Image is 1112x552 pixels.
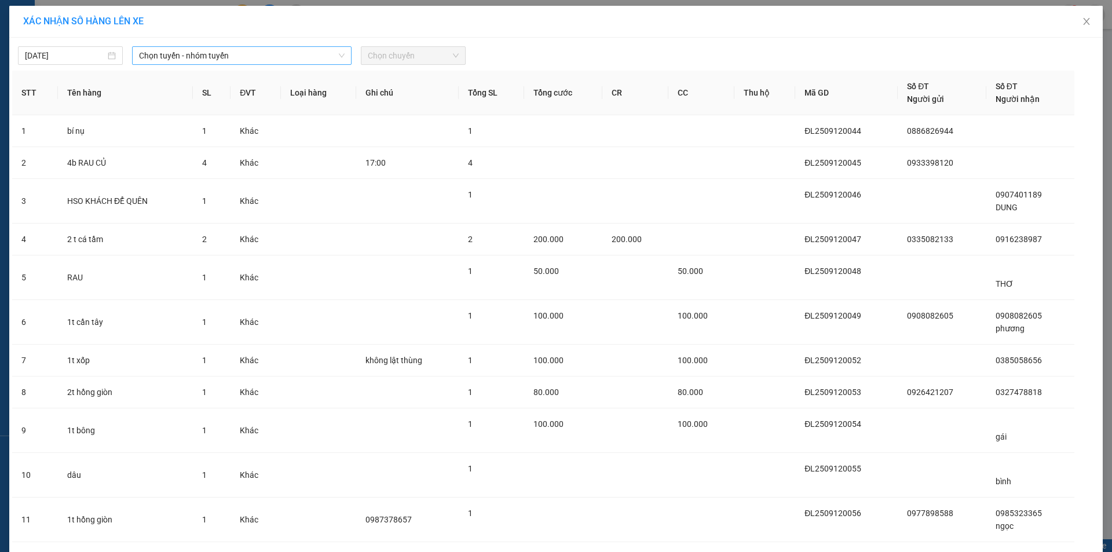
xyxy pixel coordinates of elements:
[12,345,58,376] td: 7
[356,71,459,115] th: Ghi chú
[58,115,193,147] td: bí nụ
[907,126,953,136] span: 0886826944
[202,470,207,480] span: 1
[58,453,193,498] td: dâu
[804,126,861,136] span: ĐL2509120044
[1082,17,1091,26] span: close
[58,300,193,345] td: 1t cần tây
[468,190,473,199] span: 1
[231,408,281,453] td: Khác
[907,82,929,91] span: Số ĐT
[459,71,524,115] th: Tổng SL
[365,158,386,167] span: 17:00
[804,356,861,365] span: ĐL2509120052
[804,311,861,320] span: ĐL2509120049
[996,190,1042,199] span: 0907401189
[231,71,281,115] th: ĐVT
[139,47,345,64] span: Chọn tuyến - nhóm tuyến
[58,255,193,300] td: RAU
[996,521,1014,531] span: ngọc
[533,311,564,320] span: 100.000
[996,311,1042,320] span: 0908082605
[468,158,473,167] span: 4
[202,158,207,167] span: 4
[996,509,1042,518] span: 0985323365
[231,115,281,147] td: Khác
[12,300,58,345] td: 6
[58,224,193,255] td: 2 t cá tầm
[907,158,953,167] span: 0933398120
[678,419,708,429] span: 100.000
[996,477,1011,486] span: bình
[907,509,953,518] span: 0977898588
[368,47,459,64] span: Chọn chuyến
[804,509,861,518] span: ĐL2509120056
[996,324,1025,333] span: phương
[202,388,207,397] span: 1
[25,49,105,62] input: 12/09/2025
[338,52,345,59] span: down
[193,71,231,115] th: SL
[533,419,564,429] span: 100.000
[231,376,281,408] td: Khác
[12,224,58,255] td: 4
[58,147,193,179] td: 4b RAU CỦ
[533,235,564,244] span: 200.000
[533,388,559,397] span: 80.000
[996,203,1018,212] span: DUNG
[804,158,861,167] span: ĐL2509120045
[804,388,861,397] span: ĐL2509120053
[23,16,144,27] span: XÁC NHẬN SỐ HÀNG LÊN XE
[202,196,207,206] span: 1
[1070,6,1103,38] button: Close
[202,515,207,524] span: 1
[907,94,944,104] span: Người gửi
[996,388,1042,397] span: 0327478818
[468,266,473,276] span: 1
[996,82,1018,91] span: Số ĐT
[231,179,281,224] td: Khác
[804,266,861,276] span: ĐL2509120048
[58,345,193,376] td: 1t xốp
[468,464,473,473] span: 1
[678,388,703,397] span: 80.000
[12,376,58,408] td: 8
[468,509,473,518] span: 1
[907,235,953,244] span: 0335082133
[365,356,422,365] span: không lật thùng
[58,376,193,408] td: 2t hồng giòn
[996,279,1014,288] span: THƠ
[533,356,564,365] span: 100.000
[795,71,898,115] th: Mã GD
[524,71,602,115] th: Tổng cước
[907,388,953,397] span: 0926421207
[12,115,58,147] td: 1
[678,356,708,365] span: 100.000
[468,235,473,244] span: 2
[231,453,281,498] td: Khác
[231,147,281,179] td: Khác
[58,408,193,453] td: 1t bông
[468,311,473,320] span: 1
[281,71,356,115] th: Loại hàng
[231,255,281,300] td: Khác
[12,453,58,498] td: 10
[202,317,207,327] span: 1
[533,266,559,276] span: 50.000
[678,311,708,320] span: 100.000
[678,266,703,276] span: 50.000
[202,235,207,244] span: 2
[612,235,642,244] span: 200.000
[734,71,795,115] th: Thu hộ
[907,311,953,320] span: 0908082605
[202,126,207,136] span: 1
[468,126,473,136] span: 1
[365,515,412,524] span: 0987378657
[668,71,734,115] th: CC
[804,190,861,199] span: ĐL2509120046
[468,419,473,429] span: 1
[202,426,207,435] span: 1
[12,71,58,115] th: STT
[12,147,58,179] td: 2
[468,388,473,397] span: 1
